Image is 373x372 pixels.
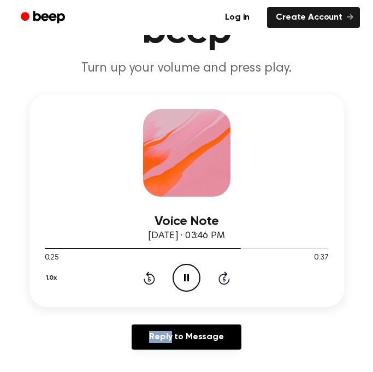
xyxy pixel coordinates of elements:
p: Turn up your volume and press play. [13,60,360,76]
button: 1.0x [45,269,61,287]
span: 0:25 [45,252,59,264]
a: Beep [13,7,75,28]
a: Log in [214,5,260,30]
h3: Voice Note [45,214,329,229]
span: 0:37 [314,252,328,264]
a: Reply to Message [132,324,241,350]
a: Create Account [267,7,360,28]
span: [DATE] · 03:46 PM [148,231,224,241]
